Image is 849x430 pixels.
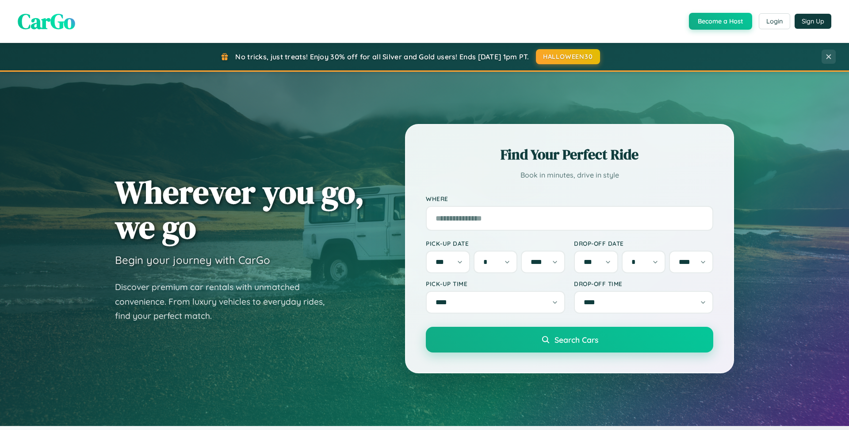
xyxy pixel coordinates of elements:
[555,335,598,345] span: Search Cars
[235,52,529,61] span: No tricks, just treats! Enjoy 30% off for all Silver and Gold users! Ends [DATE] 1pm PT.
[115,280,336,323] p: Discover premium car rentals with unmatched convenience. From luxury vehicles to everyday rides, ...
[426,195,713,202] label: Where
[426,280,565,287] label: Pick-up Time
[689,13,752,30] button: Become a Host
[426,145,713,164] h2: Find Your Perfect Ride
[795,14,831,29] button: Sign Up
[18,7,75,36] span: CarGo
[574,240,713,247] label: Drop-off Date
[426,169,713,182] p: Book in minutes, drive in style
[759,13,790,29] button: Login
[574,280,713,287] label: Drop-off Time
[536,49,600,64] button: HALLOWEEN30
[426,240,565,247] label: Pick-up Date
[115,253,270,267] h3: Begin your journey with CarGo
[115,174,364,244] h1: Wherever you go, we go
[426,327,713,353] button: Search Cars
